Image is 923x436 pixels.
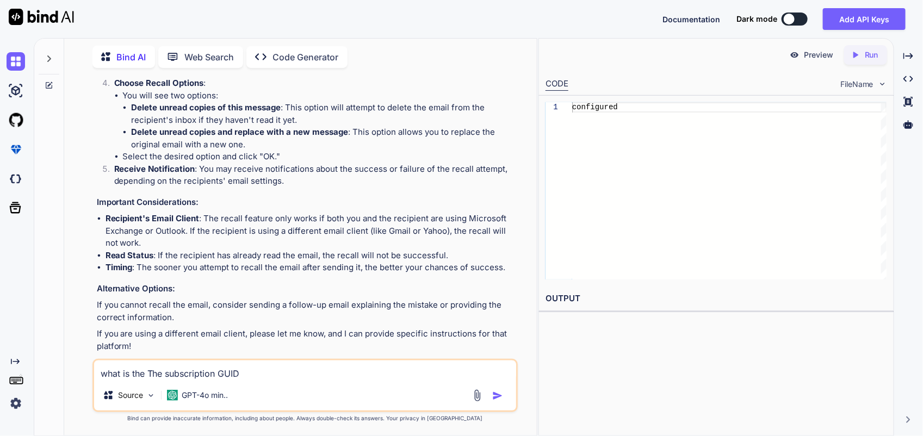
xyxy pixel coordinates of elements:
[97,299,516,323] p: If you cannot recall the email, consider sending a follow-up email explaining the mistake or prov...
[146,391,156,400] img: Pick Models
[123,90,516,151] li: You will see two options:
[97,328,516,352] p: If you are using a different email client, please let me know, and I can provide specific instruc...
[132,127,349,137] strong: Delete unread copies and replace with a new message
[106,213,200,223] strong: Recipient's Email Client
[572,103,618,111] span: configured
[114,163,516,188] p: : You may receive notifications about the success or failure of the recall attempt, depending on ...
[118,390,143,401] p: Source
[132,126,516,151] li: : This option allows you to replace the original email with a new one.
[97,283,516,295] h3: Alternative Options:
[185,51,234,64] p: Web Search
[7,140,25,159] img: premium
[114,78,204,88] strong: Choose Recall Options
[106,262,133,272] strong: Timing
[273,51,339,64] p: Code Generator
[662,14,720,25] button: Documentation
[7,170,25,188] img: darkCloudIdeIcon
[878,79,887,89] img: chevron down
[132,102,281,113] strong: Delete unread copies of this message
[804,49,833,60] p: Preview
[7,111,25,129] img: githubLight
[9,9,74,25] img: Bind AI
[790,50,800,60] img: preview
[823,8,906,30] button: Add API Keys
[94,360,516,380] textarea: what is the The subscription GUID
[546,78,568,91] div: CODE
[114,77,516,90] p: :
[492,390,503,401] img: icon
[840,79,874,90] span: FileName
[92,414,518,422] p: Bind can provide inaccurate information, including about people. Always double-check its answers....
[539,286,894,312] h2: OUTPUT
[114,164,195,174] strong: Receive Notification
[546,102,558,113] div: 1
[167,390,178,401] img: GPT-4o mini
[7,52,25,71] img: chat
[736,14,777,24] span: Dark mode
[106,250,516,262] li: : If the recipient has already read the email, the recall will not be successful.
[132,102,516,126] li: : This option will attempt to delete the email from the recipient's inbox if they haven't read it...
[117,51,146,64] p: Bind AI
[106,213,516,250] li: : The recall feature only works if both you and the recipient are using Microsoft Exchange or Out...
[662,15,720,24] span: Documentation
[106,250,154,260] strong: Read Status
[471,389,484,402] img: attachment
[182,390,228,401] p: GPT-4o min..
[865,49,878,60] p: Run
[7,82,25,100] img: ai-studio
[97,196,516,209] h3: Important Considerations:
[106,261,516,274] li: : The sooner you attempt to recall the email after sending it, the better your chances of success.
[7,394,25,413] img: settings
[123,151,516,163] li: Select the desired option and click "OK."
